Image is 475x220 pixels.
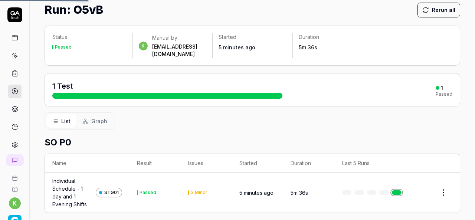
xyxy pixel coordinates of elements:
button: Rerun all [417,3,460,17]
div: Passed [55,45,72,49]
th: Last 5 Runs [335,154,409,173]
span: k [139,42,148,50]
th: Started [232,154,283,173]
div: 1 [441,85,443,91]
a: Documentation [3,181,26,193]
p: Started [219,33,286,41]
time: 5m 36s [299,44,317,50]
time: 5 minutes ago [239,190,273,196]
button: k [9,197,21,209]
button: Graph [76,114,113,128]
a: STG01 [96,188,122,197]
a: Book a call with us [3,169,26,181]
div: Passed [436,92,452,96]
span: STG01 [104,189,119,196]
time: 5m 36s [291,190,308,196]
div: Passed [140,190,156,195]
span: List [61,117,71,125]
div: Manual by [152,34,207,42]
h1: Run: O5vB [45,1,103,18]
th: Name [45,154,130,173]
a: Individual Schedule - 1 day and 1 Evening Shifts [52,177,93,208]
th: Result [130,154,181,173]
th: Duration [283,154,335,173]
button: List [46,114,76,128]
a: New conversation [6,154,24,166]
div: [EMAIL_ADDRESS][DOMAIN_NAME] [152,43,207,58]
p: Duration [299,33,367,41]
span: Graph [91,117,107,125]
th: Issues [181,154,232,173]
time: 5 minutes ago [219,44,255,50]
h2: SO P0 [45,136,460,149]
div: 3 Minor [191,190,207,195]
span: 1 Test [52,82,73,91]
p: Status [52,33,127,41]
